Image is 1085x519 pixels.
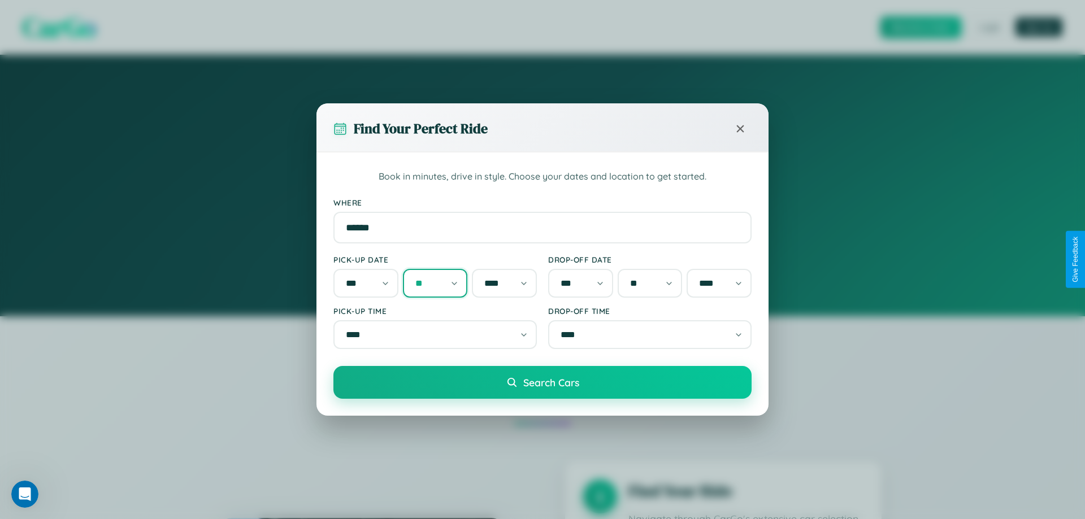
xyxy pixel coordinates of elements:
[333,169,752,184] p: Book in minutes, drive in style. Choose your dates and location to get started.
[548,306,752,316] label: Drop-off Time
[523,376,579,389] span: Search Cars
[548,255,752,264] label: Drop-off Date
[333,366,752,399] button: Search Cars
[333,306,537,316] label: Pick-up Time
[354,119,488,138] h3: Find Your Perfect Ride
[333,198,752,207] label: Where
[333,255,537,264] label: Pick-up Date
